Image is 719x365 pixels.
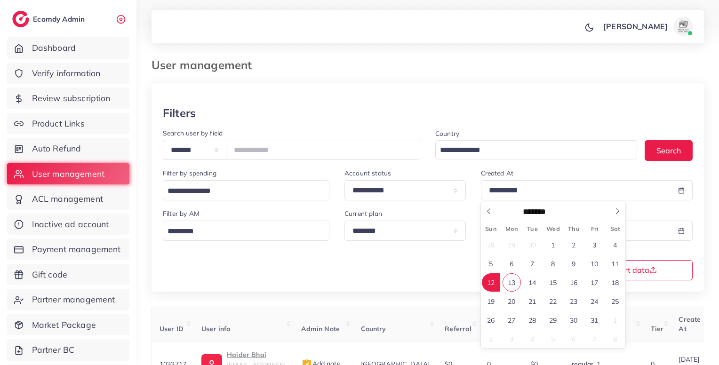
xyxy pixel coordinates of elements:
span: Partner BC [32,344,75,356]
a: Partner management [7,289,129,310]
span: Sat [605,226,625,232]
span: November 2, 2025 [482,330,500,348]
span: Payment management [32,243,121,255]
span: October 21, 2025 [523,292,542,310]
span: October 25, 2025 [606,292,624,310]
span: November 4, 2025 [523,330,542,348]
span: October 5, 2025 [482,254,500,273]
label: Filter by AM [163,209,200,218]
span: Admin Note [301,325,340,333]
span: October 8, 2025 [544,254,562,273]
label: Country [435,129,459,138]
span: October 12, 2025 [482,273,500,292]
span: October 31, 2025 [585,311,604,329]
span: October 26, 2025 [482,311,500,329]
span: Auto Refund [32,143,81,155]
a: Inactive ad account [7,214,129,235]
span: November 1, 2025 [606,311,624,329]
span: October 10, 2025 [585,254,604,273]
span: October 30, 2025 [565,311,583,329]
select: Month [522,207,553,217]
span: October 6, 2025 [503,254,521,273]
span: November 7, 2025 [585,330,604,348]
span: October 27, 2025 [503,311,521,329]
span: Thu [563,226,584,232]
span: October 14, 2025 [523,273,542,292]
button: Search [645,140,693,160]
span: November 3, 2025 [503,330,521,348]
div: Search for option [163,180,329,200]
span: October 22, 2025 [544,292,562,310]
span: User ID [160,325,184,333]
a: ACL management [7,188,129,210]
span: October 3, 2025 [585,236,604,254]
a: Review subscription [7,87,129,109]
span: October 20, 2025 [503,292,521,310]
a: Product Links [7,113,129,135]
span: October 19, 2025 [482,292,500,310]
span: Dashboard [32,42,76,54]
span: Product Links [32,118,85,130]
a: Market Package [7,314,129,336]
span: ACL management [32,193,103,205]
img: logo [12,11,29,27]
input: Search for option [164,184,317,198]
input: Year [554,207,583,216]
span: User management [32,168,104,180]
span: October 18, 2025 [606,273,624,292]
span: Sun [481,226,502,232]
span: November 5, 2025 [544,330,562,348]
a: Partner BC [7,339,129,361]
a: Verify information [7,63,129,84]
span: Mon [501,226,522,232]
label: Filter by spending [163,168,216,178]
p: [PERSON_NAME] [603,21,668,32]
span: Tue [522,226,543,232]
span: September 30, 2025 [523,236,542,254]
a: [PERSON_NAME]avatar [598,17,696,36]
span: Inactive ad account [32,218,109,230]
label: Search user by field [163,128,223,138]
span: Gift code [32,269,67,281]
span: September 29, 2025 [503,236,521,254]
span: October 23, 2025 [565,292,583,310]
a: Payment management [7,238,129,260]
span: Tier [651,325,664,333]
label: Account status [344,168,391,178]
span: October 28, 2025 [523,311,542,329]
p: Haider Bhai [227,349,286,360]
a: Dashboard [7,37,129,59]
span: October 4, 2025 [606,236,624,254]
a: Auto Refund [7,138,129,159]
span: Verify information [32,67,101,79]
span: October 17, 2025 [585,273,604,292]
span: October 7, 2025 [523,254,542,273]
span: Referral [445,325,471,333]
span: October 9, 2025 [565,254,583,273]
span: User info [201,325,230,333]
h3: User management [152,58,259,72]
button: Export data [572,260,693,280]
span: Fri [584,226,605,232]
span: October 13, 2025 [503,273,521,292]
span: November 8, 2025 [606,330,624,348]
label: Current plan [344,209,382,218]
span: September 28, 2025 [482,236,500,254]
span: October 1, 2025 [544,236,562,254]
span: October 24, 2025 [585,292,604,310]
a: logoEcomdy Admin [12,11,87,27]
span: Export data [607,266,657,274]
label: Created At [481,168,514,178]
span: Partner management [32,294,115,306]
span: October 29, 2025 [544,311,562,329]
span: October 16, 2025 [565,273,583,292]
span: Country [361,325,386,333]
span: Create At [679,315,701,333]
span: October 11, 2025 [606,254,624,273]
h2: Ecomdy Admin [33,15,87,24]
span: Review subscription [32,92,111,104]
span: Market Package [32,319,96,331]
a: Gift code [7,264,129,286]
span: October 15, 2025 [544,273,562,292]
div: Search for option [435,140,637,159]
